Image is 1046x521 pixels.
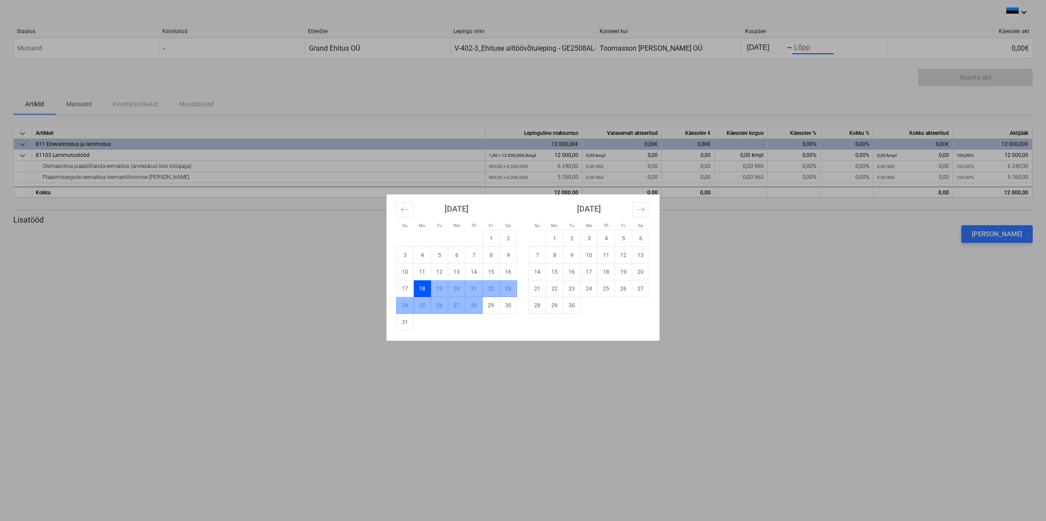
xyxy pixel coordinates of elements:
[563,247,581,264] td: Choose Tuesday, September 9, 2025 as your check-out date. It's available.
[483,280,500,297] td: Choose Friday, August 22, 2025 as your check-out date. It's available.
[586,223,592,228] small: We
[500,297,517,314] td: Choose Saturday, August 30, 2025 as your check-out date. It's available.
[598,247,615,264] td: Choose Thursday, September 11, 2025 as your check-out date. It's available.
[632,247,649,264] td: Choose Saturday, September 13, 2025 as your check-out date. It's available.
[414,247,431,264] td: Choose Monday, August 4, 2025 as your check-out date. It's available.
[431,297,448,314] td: Choose Tuesday, August 26, 2025 as your check-out date. It's available.
[397,280,414,297] td: Choose Sunday, August 17, 2025 as your check-out date. It's available.
[445,204,469,213] strong: [DATE]
[632,280,649,297] td: Choose Saturday, September 27, 2025 as your check-out date. It's available.
[448,280,465,297] td: Choose Wednesday, August 20, 2025 as your check-out date. It's available.
[529,264,546,280] td: Choose Sunday, September 14, 2025 as your check-out date. It's available.
[386,194,660,341] div: Calendar
[546,280,563,297] td: Choose Monday, September 22, 2025 as your check-out date. It's available.
[598,280,615,297] td: Choose Thursday, September 25, 2025 as your check-out date. It's available.
[598,230,615,247] td: Choose Thursday, September 4, 2025 as your check-out date. It's available.
[638,223,643,228] small: Sa
[604,223,609,228] small: Th
[632,202,649,217] button: Move forward to switch to the next month.
[448,247,465,264] td: Choose Wednesday, August 6, 2025 as your check-out date. It's available.
[500,280,517,297] td: Choose Saturday, August 23, 2025 as your check-out date. It's available.
[414,264,431,280] td: Choose Monday, August 11, 2025 as your check-out date. It's available.
[500,247,517,264] td: Choose Saturday, August 9, 2025 as your check-out date. It's available.
[431,247,448,264] td: Choose Tuesday, August 5, 2025 as your check-out date. It's available.
[500,230,517,247] td: Choose Saturday, August 2, 2025 as your check-out date. It's available.
[397,264,414,280] td: Choose Sunday, August 10, 2025 as your check-out date. It's available.
[535,223,540,228] small: Su
[632,264,649,280] td: Choose Saturday, September 20, 2025 as your check-out date. It's available.
[483,264,500,280] td: Choose Friday, August 15, 2025 as your check-out date. It's available.
[581,280,598,297] td: Choose Wednesday, September 24, 2025 as your check-out date. It's available.
[431,280,448,297] td: Choose Tuesday, August 19, 2025 as your check-out date. It's available.
[546,297,563,314] td: Choose Monday, September 29, 2025 as your check-out date. It's available.
[581,264,598,280] td: Choose Wednesday, September 17, 2025 as your check-out date. It's available.
[621,223,625,228] small: Fr
[402,223,408,228] small: Su
[471,223,476,228] small: Th
[414,280,431,297] td: Not available. Monday, August 18, 2025
[563,230,581,247] td: Choose Tuesday, September 2, 2025 as your check-out date. It's available.
[546,247,563,264] td: Choose Monday, September 8, 2025 as your check-out date. It's available.
[529,297,546,314] td: Choose Sunday, September 28, 2025 as your check-out date. It's available.
[448,264,465,280] td: Choose Wednesday, August 13, 2025 as your check-out date. It's available.
[448,297,465,314] td: Choose Wednesday, August 27, 2025 as your check-out date. It's available.
[414,297,431,314] td: Choose Monday, August 25, 2025 as your check-out date. It's available.
[489,223,493,228] small: Fr
[500,264,517,280] td: Choose Saturday, August 16, 2025 as your check-out date. It's available.
[581,247,598,264] td: Choose Wednesday, September 10, 2025 as your check-out date. It's available.
[569,223,574,228] small: Tu
[546,230,563,247] td: Choose Monday, September 1, 2025 as your check-out date. It's available.
[563,280,581,297] td: Choose Tuesday, September 23, 2025 as your check-out date. It's available.
[615,230,632,247] td: Choose Friday, September 5, 2025 as your check-out date. It's available.
[598,264,615,280] td: Choose Thursday, September 18, 2025 as your check-out date. It's available.
[483,230,500,247] td: Choose Friday, August 1, 2025 as your check-out date. It's available.
[483,247,500,264] td: Choose Friday, August 8, 2025 as your check-out date. It's available.
[397,314,414,331] td: Choose Sunday, August 31, 2025 as your check-out date. It's available.
[465,247,483,264] td: Choose Thursday, August 7, 2025 as your check-out date. It's available.
[615,264,632,280] td: Choose Friday, September 19, 2025 as your check-out date. It's available.
[465,264,483,280] td: Choose Thursday, August 14, 2025 as your check-out date. It's available.
[615,280,632,297] td: Choose Friday, September 26, 2025 as your check-out date. It's available.
[563,264,581,280] td: Choose Tuesday, September 16, 2025 as your check-out date. It's available.
[529,247,546,264] td: Choose Sunday, September 7, 2025 as your check-out date. It's available.
[632,230,649,247] td: Choose Saturday, September 6, 2025 as your check-out date. It's available.
[419,223,425,228] small: Mo
[581,230,598,247] td: Choose Wednesday, September 3, 2025 as your check-out date. It's available.
[465,280,483,297] td: Choose Thursday, August 21, 2025 as your check-out date. It's available.
[529,280,546,297] td: Choose Sunday, September 21, 2025 as your check-out date. It's available.
[551,223,558,228] small: Mo
[506,223,510,228] small: Sa
[546,264,563,280] td: Choose Monday, September 15, 2025 as your check-out date. It's available.
[454,223,460,228] small: We
[397,297,414,314] td: Choose Sunday, August 24, 2025 as your check-out date. It's available.
[483,297,500,314] td: Choose Friday, August 29, 2025 as your check-out date. It's available.
[563,297,581,314] td: Choose Tuesday, September 30, 2025 as your check-out date. It's available.
[437,223,442,228] small: Tu
[465,297,483,314] td: Choose Thursday, August 28, 2025 as your check-out date. It's available.
[615,247,632,264] td: Choose Friday, September 12, 2025 as your check-out date. It's available.
[396,202,413,217] button: Move backward to switch to the previous month.
[577,204,601,213] strong: [DATE]
[397,247,414,264] td: Choose Sunday, August 3, 2025 as your check-out date. It's available.
[431,264,448,280] td: Choose Tuesday, August 12, 2025 as your check-out date. It's available.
